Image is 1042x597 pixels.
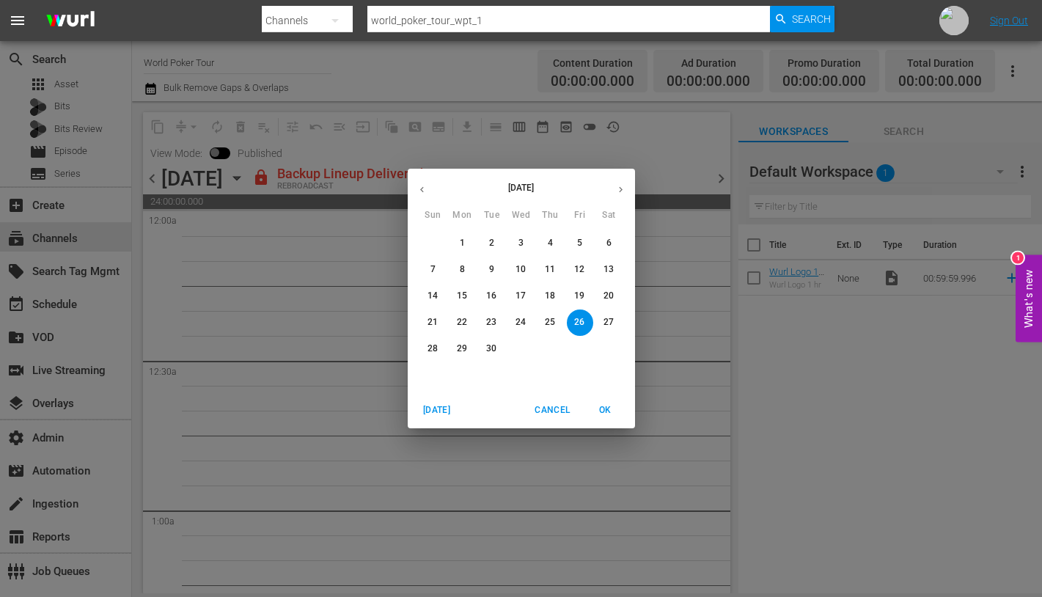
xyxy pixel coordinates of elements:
span: Search [792,6,831,32]
p: 9 [489,263,494,276]
span: OK [588,403,623,418]
p: 13 [603,263,614,276]
span: Sun [420,208,447,223]
button: 26 [567,310,593,336]
span: Cancel [535,403,570,418]
p: 27 [603,316,614,329]
p: 19 [574,290,584,302]
button: 11 [537,257,564,283]
p: 17 [516,290,526,302]
span: Wed [508,208,535,223]
p: 29 [457,343,467,355]
button: Open Feedback Widget [1016,255,1042,343]
button: OK [582,398,629,422]
button: 5 [567,230,593,257]
button: 7 [420,257,447,283]
button: Cancel [529,398,576,422]
button: 23 [479,310,505,336]
button: 20 [596,283,623,310]
p: 20 [603,290,614,302]
p: 10 [516,263,526,276]
p: 7 [430,263,436,276]
img: photo.jpg [939,6,969,35]
p: 21 [428,316,438,329]
p: 1 [460,237,465,249]
p: 18 [545,290,555,302]
button: 3 [508,230,535,257]
button: 13 [596,257,623,283]
span: Sat [596,208,623,223]
p: 3 [518,237,524,249]
p: 5 [577,237,582,249]
p: 28 [428,343,438,355]
button: 2 [479,230,505,257]
p: 14 [428,290,438,302]
button: 10 [508,257,535,283]
p: 22 [457,316,467,329]
button: 28 [420,336,447,362]
p: 24 [516,316,526,329]
button: 1 [450,230,476,257]
img: ans4CAIJ8jUAAAAAAAAAAAAAAAAAAAAAAAAgQb4GAAAAAAAAAAAAAAAAAAAAAAAAJMjXAAAAAAAAAAAAAAAAAAAAAAAAgAT5G... [35,4,106,38]
button: 12 [567,257,593,283]
p: 16 [486,290,496,302]
button: 18 [537,283,564,310]
button: 16 [479,283,505,310]
button: 9 [479,257,505,283]
p: 6 [606,237,612,249]
button: 24 [508,310,535,336]
button: 25 [537,310,564,336]
p: 25 [545,316,555,329]
p: 8 [460,263,465,276]
span: Mon [450,208,476,223]
span: Tue [479,208,505,223]
p: [DATE] [436,181,606,194]
p: 15 [457,290,467,302]
div: 1 [1012,252,1024,264]
button: [DATE] [414,398,461,422]
button: 8 [450,257,476,283]
span: Fri [567,208,593,223]
button: 30 [479,336,505,362]
button: 21 [420,310,447,336]
p: 30 [486,343,496,355]
p: 26 [574,316,584,329]
span: [DATE] [419,403,455,418]
p: 12 [574,263,584,276]
button: 19 [567,283,593,310]
span: Thu [537,208,564,223]
p: 4 [548,237,553,249]
button: 15 [450,283,476,310]
p: 2 [489,237,494,249]
button: 22 [450,310,476,336]
span: menu [9,12,26,29]
button: 29 [450,336,476,362]
button: 27 [596,310,623,336]
button: 17 [508,283,535,310]
button: 4 [537,230,564,257]
p: 11 [545,263,555,276]
button: 14 [420,283,447,310]
button: 6 [596,230,623,257]
p: 23 [486,316,496,329]
a: Sign Out [990,15,1028,26]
